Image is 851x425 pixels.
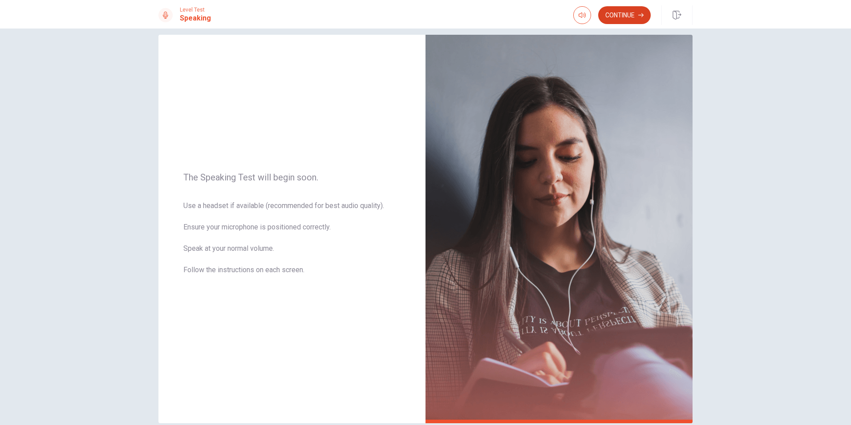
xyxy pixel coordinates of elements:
[180,7,211,13] span: Level Test
[598,6,651,24] button: Continue
[425,35,693,423] img: speaking intro
[183,200,401,286] span: Use a headset if available (recommended for best audio quality). Ensure your microphone is positi...
[183,172,401,183] span: The Speaking Test will begin soon.
[180,13,211,24] h1: Speaking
